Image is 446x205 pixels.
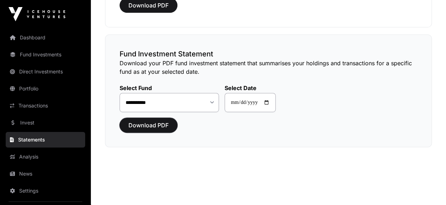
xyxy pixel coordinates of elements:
[128,1,169,10] span: Download PDF
[6,98,85,113] a: Transactions
[120,49,417,59] h3: Fund Investment Statement
[6,64,85,79] a: Direct Investments
[6,30,85,45] a: Dashboard
[120,5,177,12] a: Download PDF
[120,125,177,132] a: Download PDF
[120,59,417,76] p: Download your PDF fund investment statement that summarises your holdings and transactions for a ...
[6,166,85,182] a: News
[6,149,85,165] a: Analysis
[6,183,85,199] a: Settings
[6,81,85,96] a: Portfolio
[9,7,65,21] img: Icehouse Ventures Logo
[411,171,446,205] iframe: Chat Widget
[120,84,219,92] label: Select Fund
[6,115,85,131] a: Invest
[225,84,276,92] label: Select Date
[6,47,85,62] a: Fund Investments
[6,132,85,148] a: Statements
[128,121,169,129] span: Download PDF
[120,118,177,133] button: Download PDF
